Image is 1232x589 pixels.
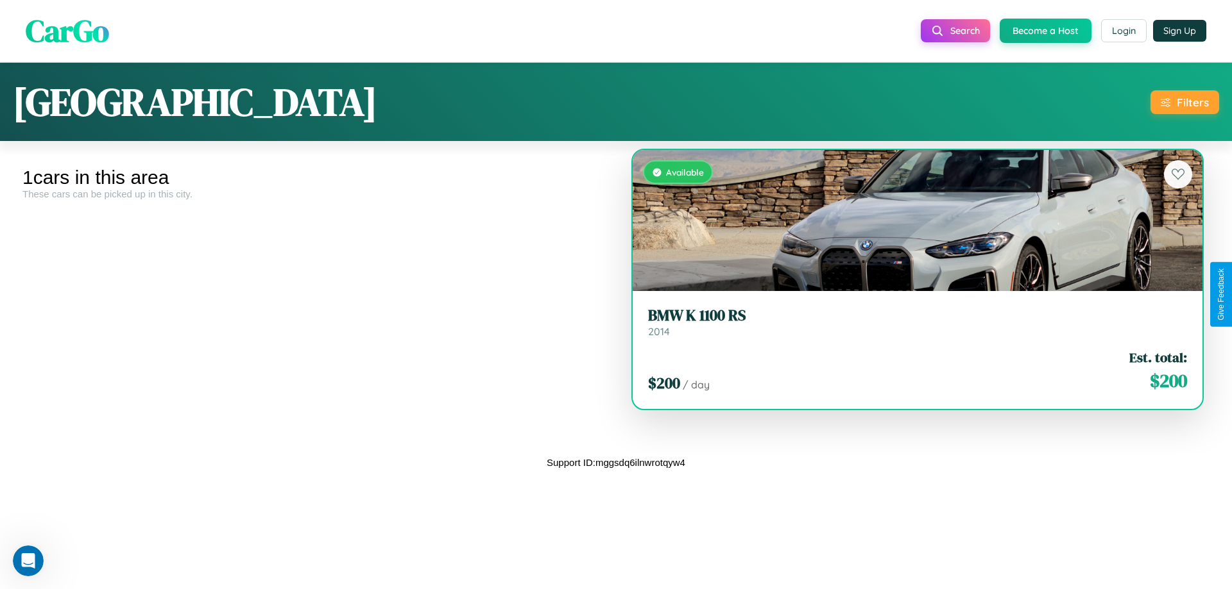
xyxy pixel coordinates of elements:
span: 2014 [648,325,670,338]
h3: BMW K 1100 RS [648,306,1187,325]
span: Available [666,167,704,178]
span: / day [683,378,710,391]
button: Filters [1151,90,1219,114]
span: CarGo [26,10,109,52]
button: Sign Up [1153,20,1206,42]
span: Search [950,25,980,37]
button: Search [921,19,990,42]
span: $ 200 [1150,368,1187,394]
span: Est. total: [1129,348,1187,367]
span: $ 200 [648,372,680,394]
a: BMW K 1100 RS2014 [648,306,1187,338]
button: Login [1101,19,1147,42]
div: 1 cars in this area [22,167,606,188]
div: These cars can be picked up in this city. [22,188,606,199]
iframe: Intercom live chat [13,545,44,576]
p: Support ID: mggsdq6ilnwrotqyw4 [547,454,685,471]
h1: [GEOGRAPHIC_DATA] [13,76,377,128]
div: Filters [1177,95,1209,109]
div: Give Feedback [1217,269,1226,320]
button: Become a Host [1000,19,1091,43]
